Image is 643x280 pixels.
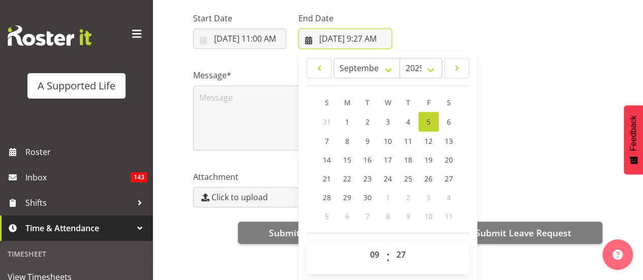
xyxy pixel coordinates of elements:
[624,105,643,174] button: Feedback - Show survey
[439,132,459,150] a: 13
[385,98,391,107] span: W
[325,211,329,221] span: 5
[378,150,398,169] a: 17
[238,222,442,244] button: Submit & Replace Leave Request
[439,150,459,169] a: 20
[193,69,392,81] label: Message*
[211,191,268,203] span: Click to upload
[406,193,410,202] span: 2
[404,155,412,165] span: 18
[323,174,331,183] span: 21
[3,243,150,264] div: Timesheet
[357,132,378,150] a: 9
[444,222,602,244] button: Submit Leave Request
[131,172,147,182] span: 143
[406,98,410,107] span: T
[424,136,433,146] span: 12
[357,188,378,207] a: 30
[317,169,337,188] a: 21
[386,211,390,221] span: 8
[357,150,378,169] a: 16
[343,193,351,202] span: 29
[323,117,331,127] span: 31
[426,193,431,202] span: 3
[445,174,453,183] span: 27
[325,136,329,146] span: 7
[323,193,331,202] span: 28
[629,115,638,151] span: Feedback
[613,250,623,260] img: help-xxl-2.png
[298,12,391,24] label: End Date
[193,171,392,183] label: Attachment
[398,169,418,188] a: 25
[418,150,439,169] a: 19
[447,117,451,127] span: 6
[337,188,357,207] a: 29
[25,144,147,160] span: Roster
[363,193,372,202] span: 30
[317,132,337,150] a: 7
[418,132,439,150] a: 12
[384,174,392,183] span: 24
[424,155,433,165] span: 19
[439,112,459,132] a: 6
[445,155,453,165] span: 20
[25,170,131,185] span: Inbox
[363,174,372,183] span: 23
[323,155,331,165] span: 14
[418,169,439,188] a: 26
[404,136,412,146] span: 11
[317,150,337,169] a: 14
[365,117,370,127] span: 2
[384,136,392,146] span: 10
[424,174,433,183] span: 26
[365,98,370,107] span: T
[345,136,349,146] span: 8
[406,117,410,127] span: 4
[345,117,349,127] span: 1
[38,78,115,94] div: A Supported Life
[398,132,418,150] a: 11
[398,112,418,132] a: 4
[386,117,390,127] span: 3
[445,136,453,146] span: 13
[386,244,390,270] span: :
[404,174,412,183] span: 25
[475,226,571,239] span: Submit Leave Request
[447,98,451,107] span: S
[25,221,132,236] span: Time & Attendance
[378,132,398,150] a: 10
[357,112,378,132] a: 2
[193,28,286,49] input: Click to select...
[363,155,372,165] span: 16
[427,98,431,107] span: F
[378,112,398,132] a: 3
[386,193,390,202] span: 1
[365,211,370,221] span: 7
[345,211,349,221] span: 6
[447,193,451,202] span: 4
[337,150,357,169] a: 15
[298,28,391,49] input: Click to select...
[406,211,410,221] span: 9
[317,188,337,207] a: 28
[378,169,398,188] a: 24
[365,136,370,146] span: 9
[8,25,91,46] img: Rosterit website logo
[25,195,132,210] span: Shifts
[426,117,431,127] span: 5
[445,211,453,221] span: 11
[337,132,357,150] a: 8
[344,98,351,107] span: M
[343,174,351,183] span: 22
[418,112,439,132] a: 5
[193,12,286,24] label: Start Date
[325,98,329,107] span: S
[357,169,378,188] a: 23
[343,155,351,165] span: 15
[337,169,357,188] a: 22
[398,150,418,169] a: 18
[439,169,459,188] a: 27
[424,211,433,221] span: 10
[269,226,410,239] span: Submit & Replace Leave Request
